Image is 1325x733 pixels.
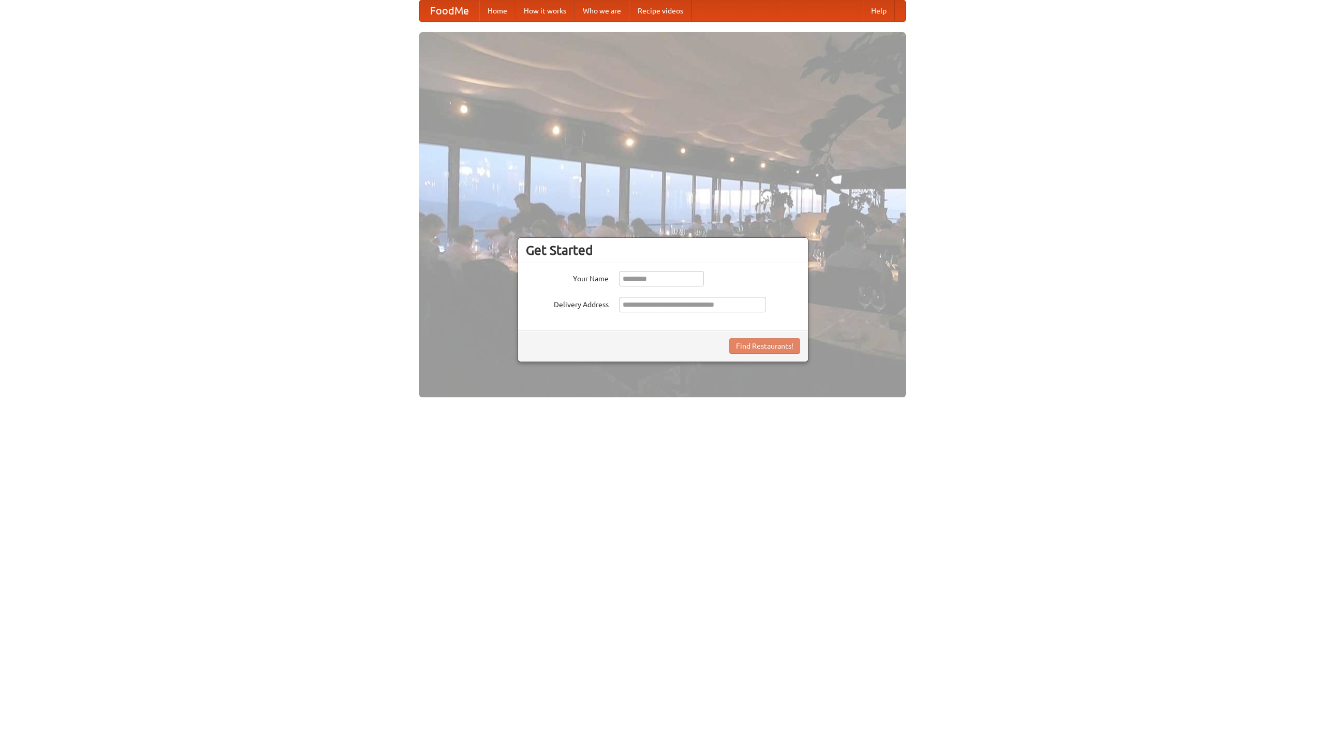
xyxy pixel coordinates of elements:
label: Your Name [526,271,609,284]
a: Help [863,1,895,21]
a: FoodMe [420,1,479,21]
a: Who we are [575,1,629,21]
label: Delivery Address [526,297,609,310]
a: Home [479,1,516,21]
a: Recipe videos [629,1,691,21]
button: Find Restaurants! [729,338,800,354]
h3: Get Started [526,242,800,258]
a: How it works [516,1,575,21]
